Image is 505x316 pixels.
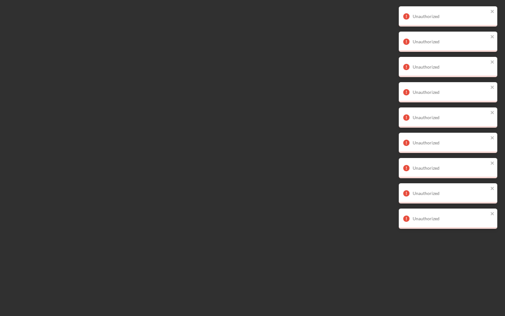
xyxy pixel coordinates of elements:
div: Unauthorized [414,14,490,19]
button: close [492,9,496,15]
div: Unauthorized [414,115,490,120]
div: Unauthorized [414,216,490,221]
div: Unauthorized [414,140,490,145]
button: close [492,135,496,141]
div: Unauthorized [414,39,490,44]
button: close [492,85,496,91]
div: Unauthorized [414,64,490,70]
button: close [492,110,496,116]
button: close [492,211,496,217]
div: Unauthorized [414,90,490,95]
button: close [492,186,496,192]
div: Unauthorized [414,166,490,171]
div: Unauthorized [414,191,490,196]
button: close [492,161,496,167]
button: close [492,34,496,40]
button: close [492,59,496,65]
